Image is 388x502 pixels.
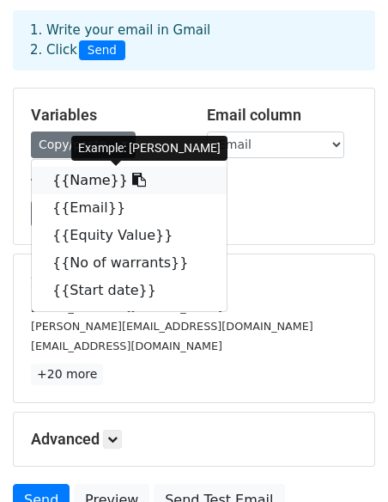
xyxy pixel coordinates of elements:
[17,21,371,60] div: 1. Write your email in Gmail 2. Click
[31,430,357,449] h5: Advanced
[32,167,227,194] a: {{Name}}
[31,364,103,385] a: +20 more
[32,222,227,249] a: {{Equity Value}}
[207,106,357,125] h5: Email column
[31,320,313,333] small: [PERSON_NAME][EMAIL_ADDRESS][DOMAIN_NAME]
[302,419,388,502] div: Chatt-widget
[31,340,222,352] small: [EMAIL_ADDRESS][DOMAIN_NAME]
[32,277,227,304] a: {{Start date}}
[302,419,388,502] iframe: Chat Widget
[31,301,222,314] small: [EMAIL_ADDRESS][DOMAIN_NAME]
[71,136,227,161] div: Example: [PERSON_NAME]
[32,249,227,277] a: {{No of warrants}}
[32,194,227,222] a: {{Email}}
[31,132,136,158] a: Copy/paste...
[31,106,181,125] h5: Variables
[79,40,125,61] span: Send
